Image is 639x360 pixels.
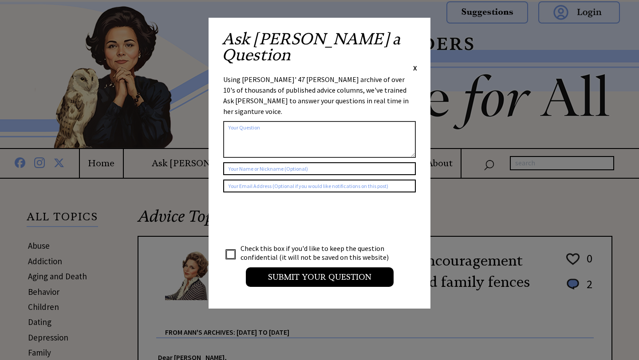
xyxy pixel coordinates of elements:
input: Your Email Address (Optional if you would like notifications on this post) [223,180,416,192]
input: Your Name or Nickname (Optional) [223,162,416,175]
h2: Ask [PERSON_NAME] a Question [222,31,417,63]
div: Using [PERSON_NAME]' 47 [PERSON_NAME] archive of over 10's of thousands of published advice colum... [223,74,416,117]
iframe: reCAPTCHA [223,201,358,236]
input: Submit your Question [246,267,394,287]
span: X [413,63,417,72]
td: Check this box if you'd like to keep the question confidential (it will not be saved on this webs... [240,243,397,262]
